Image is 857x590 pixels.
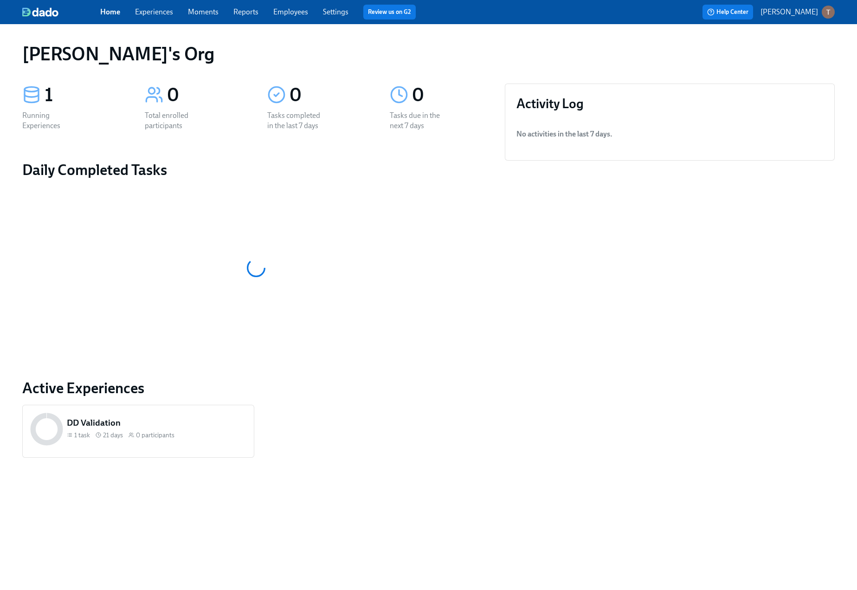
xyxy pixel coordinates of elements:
[167,84,245,107] div: 0
[290,84,367,107] div: 0
[707,7,748,17] span: Help Center
[822,6,835,19] img: ACg8ocLXsDpU0isJA1rEFd8QGW_-eDb-moPZqwVyrWsj42wjxwSHeQ=s96-c
[760,6,835,19] button: [PERSON_NAME]
[74,431,90,440] span: 1 task
[22,161,490,179] h2: Daily Completed Tasks
[22,405,254,458] a: DD Validation1 task 21 days0 participants
[516,95,823,112] h3: Activity Log
[390,110,449,131] div: Tasks due in the next 7 days
[22,43,214,65] h1: [PERSON_NAME]'s Org
[103,431,123,440] span: 21 days
[760,7,818,17] p: [PERSON_NAME]
[22,7,58,17] img: dado
[368,7,411,17] a: Review us on G2
[22,110,82,131] div: Running Experiences
[188,7,219,16] a: Moments
[45,84,122,107] div: 1
[67,417,246,429] h5: DD Validation
[136,431,174,440] span: 0 participants
[702,5,753,19] button: Help Center
[22,7,100,17] a: dado
[135,7,173,16] a: Experiences
[516,123,823,145] li: No activities in the last 7 days .
[145,110,204,131] div: Total enrolled participants
[273,7,308,16] a: Employees
[267,110,327,131] div: Tasks completed in the last 7 days
[100,7,120,16] a: Home
[412,84,490,107] div: 0
[363,5,416,19] button: Review us on G2
[233,7,258,16] a: Reports
[323,7,348,16] a: Settings
[22,379,490,397] a: Active Experiences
